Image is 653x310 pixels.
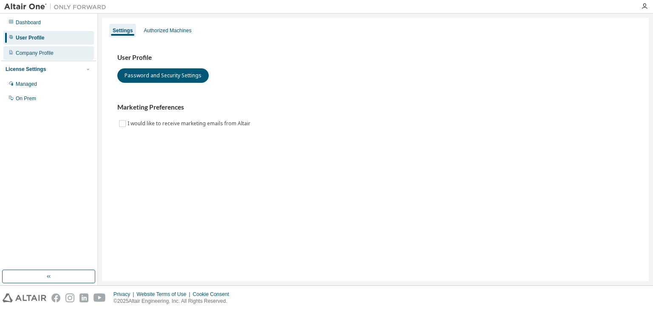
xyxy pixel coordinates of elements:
[117,103,633,112] h3: Marketing Preferences
[117,54,633,62] h3: User Profile
[16,95,36,102] div: On Prem
[113,27,133,34] div: Settings
[117,68,209,83] button: Password and Security Settings
[114,298,234,305] p: © 2025 Altair Engineering, Inc. All Rights Reserved.
[79,293,88,302] img: linkedin.svg
[114,291,136,298] div: Privacy
[136,291,193,298] div: Website Terms of Use
[94,293,106,302] img: youtube.svg
[16,34,44,41] div: User Profile
[16,19,41,26] div: Dashboard
[193,291,234,298] div: Cookie Consent
[144,27,191,34] div: Authorized Machines
[51,293,60,302] img: facebook.svg
[16,81,37,87] div: Managed
[16,50,54,56] div: Company Profile
[65,293,74,302] img: instagram.svg
[3,293,46,302] img: altair_logo.svg
[4,3,111,11] img: Altair One
[6,66,46,73] div: License Settings
[128,118,252,129] label: I would like to receive marketing emails from Altair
